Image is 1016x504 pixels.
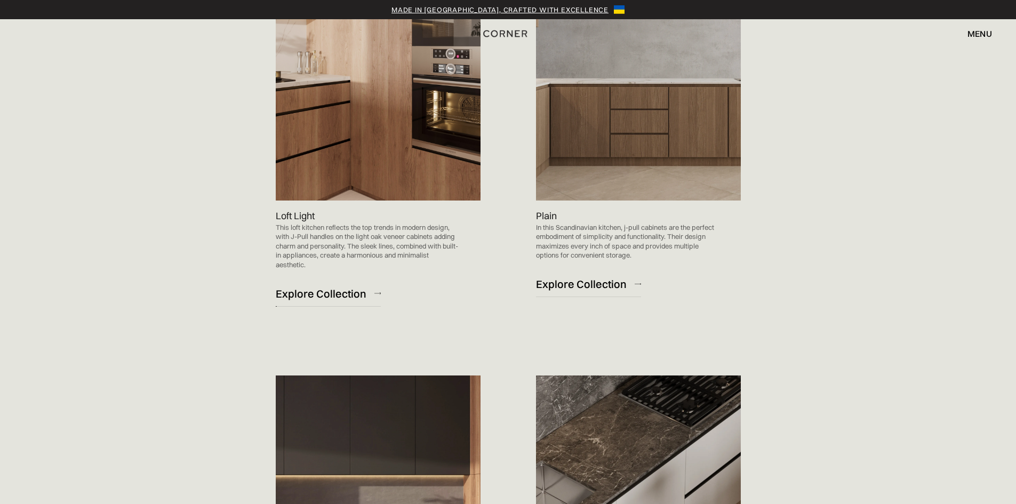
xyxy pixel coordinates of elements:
p: This loft kitchen reflects the top trends in modern design, with J-Pull handles on the light oak ... [276,223,459,270]
a: Explore Collection [536,271,641,297]
p: In this Scandinavian kitchen, j-pull cabinets are the perfect embodiment of simplicity and functi... [536,223,719,260]
div: Explore Collection [536,277,627,291]
a: Made in [GEOGRAPHIC_DATA], crafted with excellence [391,4,609,15]
div: Explore Collection [276,286,366,301]
div: menu [957,25,992,43]
p: Plain [536,209,557,223]
a: Explore Collection [276,281,381,307]
p: Loft Light [276,209,315,223]
a: home [470,27,546,41]
div: menu [967,29,992,38]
